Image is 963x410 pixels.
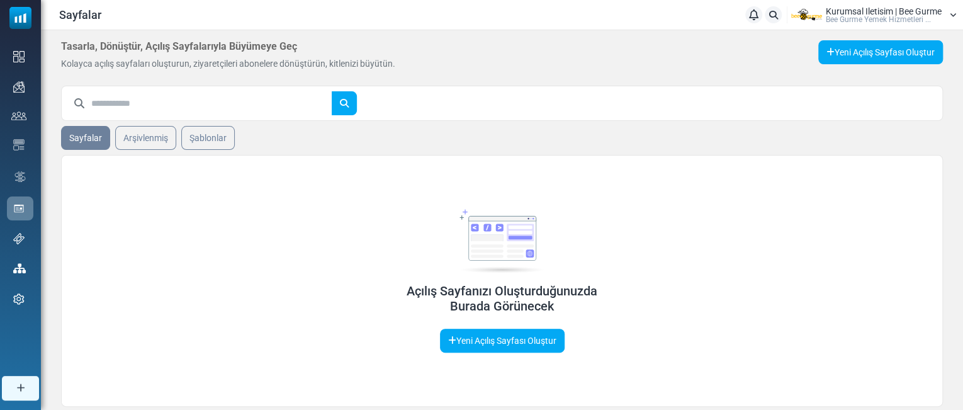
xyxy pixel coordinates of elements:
[13,81,25,93] img: campaigns-icon.png
[791,6,823,25] img: User Logo
[13,203,25,214] img: landing_pages.svg
[13,169,27,184] img: workflow.svg
[11,111,26,120] img: contacts-icon.svg
[13,51,25,62] img: dashboard-icon.svg
[440,329,565,353] a: Yeni Açılış Sayfası Oluştur
[791,6,957,25] a: User Logo Kurumsal Iletisim | Bee Gurme Bee Gurme Yemek Hizmetleri ...
[826,16,931,23] span: Bee Gurme Yemek Hizmetleri ...
[59,6,101,23] span: Sayfalar
[13,293,25,305] img: settings-icon.svg
[13,233,25,244] img: support-icon.svg
[61,59,395,69] span: Kolayca açılış sayfaları oluşturun, ziyaretçileri abonelere dönüştürün, kitlenizi büyütün.
[61,126,110,150] a: Sayfalar
[115,126,176,150] a: Arşivlenmiş
[826,7,942,16] span: Kurumsal Iletisim | Bee Gurme
[61,40,767,52] h6: Tasarla, Dönüştür, Açılış Sayfalarıyla Büyümeye Geç
[269,283,735,314] h5: Açılış Sayfanızı Oluşturduğunuzda Burada Görünecek
[9,7,31,29] img: mailsoftly_icon_blue_white.svg
[181,126,235,150] a: Şablonlar
[13,139,25,151] img: email-templates-icon.svg
[818,40,943,64] a: Yeni Açılış Sayfası Oluştur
